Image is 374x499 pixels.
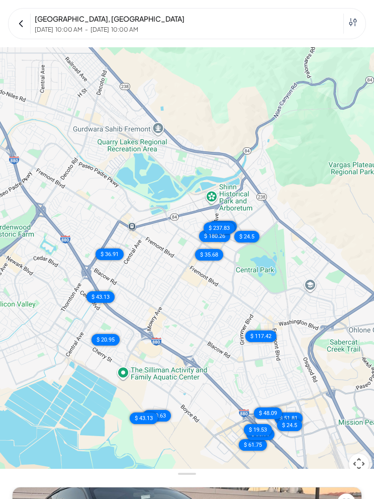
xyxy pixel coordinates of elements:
[85,26,88,34] span: -
[111,26,138,34] span: 10:00 AM
[96,248,124,260] div: $ 36.91
[55,26,82,34] span: 10:00 AM
[91,334,120,346] div: $ 20.95
[209,221,237,232] div: $ 20.95
[349,454,369,474] button: Map camera controls
[195,249,223,261] div: $ 35.68
[274,412,303,424] div: $ 51.81
[35,14,184,23] span: [GEOGRAPHIC_DATA], [GEOGRAPHIC_DATA]
[130,412,158,424] div: $ 43.13
[234,231,259,242] div: $ 24.5
[86,291,115,303] div: $ 43.13
[199,230,230,242] div: $ 180.26
[254,407,282,419] div: $ 48.09
[16,15,30,33] button: Go back
[277,420,302,431] div: $ 24.5
[90,26,109,34] span: [DATE]
[204,222,235,234] div: $ 237.83
[143,410,171,422] div: $ 30.63
[35,26,53,34] span: [DATE]
[245,330,276,342] div: $ 117.42
[239,439,267,451] div: $ 61.75
[244,424,272,436] div: $ 19.53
